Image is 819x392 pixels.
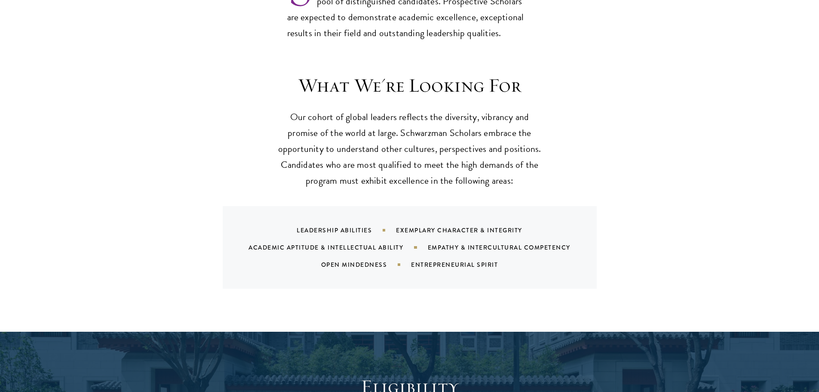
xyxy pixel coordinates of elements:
[276,74,543,98] h3: What We're Looking For
[321,260,411,269] div: Open Mindedness
[396,226,544,235] div: Exemplary Character & Integrity
[411,260,519,269] div: Entrepreneurial Spirit
[248,243,427,252] div: Academic Aptitude & Intellectual Ability
[428,243,592,252] div: Empathy & Intercultural Competency
[297,226,396,235] div: Leadership Abilities
[276,109,543,189] p: Our cohort of global leaders reflects the diversity, vibrancy and promise of the world at large. ...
